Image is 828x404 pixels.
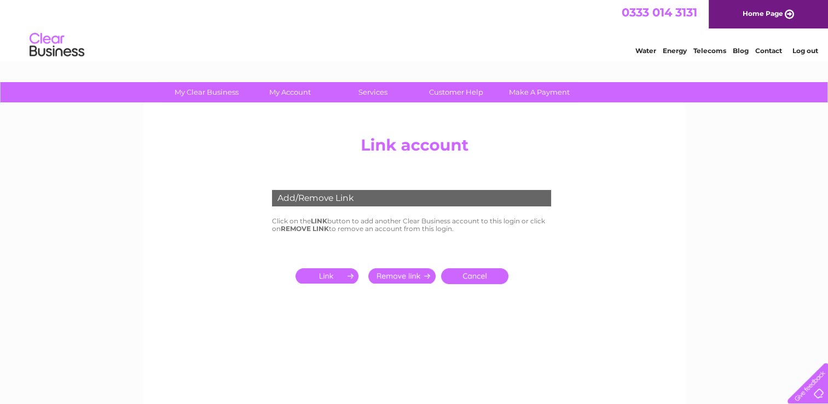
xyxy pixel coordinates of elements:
[411,82,501,102] a: Customer Help
[161,82,252,102] a: My Clear Business
[29,28,85,62] img: logo.png
[269,215,559,235] td: Click on the button to add another Clear Business account to this login or click on to remove an ...
[328,82,418,102] a: Services
[622,5,697,19] a: 0333 014 3131
[663,47,687,55] a: Energy
[635,47,656,55] a: Water
[368,268,436,284] input: Submit
[755,47,782,55] a: Contact
[281,224,329,233] b: REMOVE LINK
[693,47,726,55] a: Telecoms
[296,268,363,284] input: Submit
[494,82,584,102] a: Make A Payment
[311,217,327,225] b: LINK
[733,47,749,55] a: Blog
[441,268,508,284] a: Cancel
[245,82,335,102] a: My Account
[272,190,551,206] div: Add/Remove Link
[792,47,818,55] a: Log out
[156,6,673,53] div: Clear Business is a trading name of Verastar Limited (registered in [GEOGRAPHIC_DATA] No. 3667643...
